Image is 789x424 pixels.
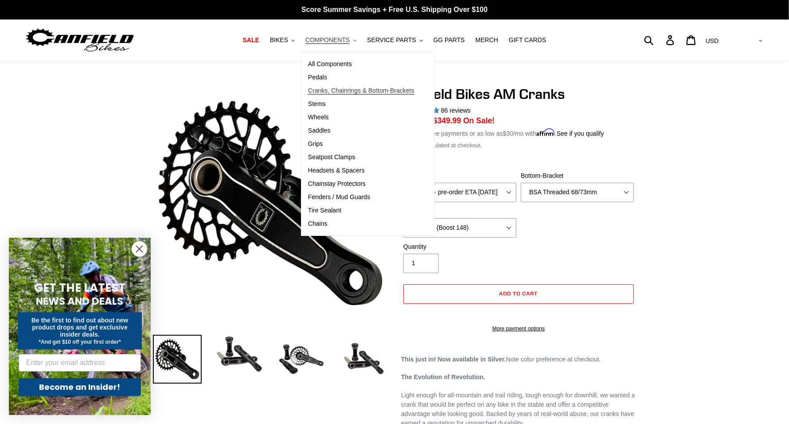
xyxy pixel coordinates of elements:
[509,36,547,44] span: GIFT CARDS
[557,130,604,137] a: See if you qualify - Learn more about Affirm Financing (opens in modal)
[308,193,370,201] span: Fenders / Mud Guards
[308,140,323,148] span: Grips
[504,34,551,46] a: GIFT CARDS
[401,355,636,364] p: Note color preference at checkout.
[301,217,421,231] a: Chains
[403,242,516,251] label: Quantity
[471,34,503,46] a: MERCH
[132,241,147,257] button: Close dialog
[308,100,326,108] span: Stems
[401,373,485,381] strong: The Evolution of Revolution.
[476,36,498,44] span: MERCH
[19,354,141,372] input: Enter your email address
[308,220,328,228] span: Chains
[31,317,129,338] span: Be the first to find out about new product drops and get exclusive insider deals.
[36,294,124,308] span: NEWS AND DEALS
[363,34,427,46] button: SERVICE PARTS
[301,151,421,164] a: Seatpost Clamps
[403,325,634,333] a: More payment options
[301,204,421,217] a: Tire Sealant
[500,290,538,297] span: Add to cart
[401,86,636,102] h1: Canfield Bikes AM Cranks
[238,34,264,46] a: SALE
[301,71,421,84] a: Pedals
[301,164,421,177] a: Headsets & Spacers
[153,335,202,384] img: Load image into Gallery viewer, Canfield Bikes AM Cranks
[301,111,421,124] a: Wheels
[536,129,555,136] span: Affirm
[301,124,421,137] a: Saddles
[266,34,299,46] button: BIKES
[308,87,414,94] span: Cranks, Chainrings & Bottom-Brackets
[401,356,506,363] strong: This just in! Now available in Silver.
[463,115,495,126] span: On Sale!
[39,339,121,345] span: *And get $10 off your first order*
[270,36,288,44] span: BIKES
[308,153,355,161] span: Seatpost Clamps
[277,335,326,384] img: Load image into Gallery viewer, Canfield Bikes AM Cranks
[19,378,141,396] button: Become an Insider!
[433,116,461,125] span: $349.99
[429,34,469,46] a: GG PARTS
[301,177,421,191] a: Chainstay Protectors
[308,114,329,121] span: Wheels
[308,60,352,68] span: All Components
[403,284,634,304] button: Add to cart
[301,137,421,151] a: Grips
[308,74,327,81] span: Pedals
[215,335,264,374] img: Load image into Gallery viewer, Canfield Cranks
[308,127,331,134] span: Saddles
[441,107,471,114] span: 86 reviews
[401,127,604,138] p: 4 interest-free payments or as low as /mo with .
[339,335,388,384] img: Load image into Gallery viewer, CANFIELD-AM_DH-CRANKS
[521,171,634,181] label: Bottom-Bracket
[649,30,672,50] input: Search
[308,167,365,174] span: Headsets & Spacers
[503,130,513,137] span: $30
[308,180,366,188] span: Chainstay Protectors
[301,98,421,111] a: Stems
[34,280,125,296] span: GET THE LATEST
[301,34,361,46] button: COMPONENTS
[403,207,516,216] label: Chainring
[434,36,465,44] span: GG PARTS
[24,26,135,54] img: Canfield Bikes
[301,84,421,98] a: Cranks, Chainrings & Bottom-Brackets
[301,58,421,71] a: All Components
[301,191,421,204] a: Fenders / Mud Guards
[401,141,636,150] div: calculated at checkout.
[243,36,259,44] span: SALE
[305,36,350,44] span: COMPONENTS
[403,171,516,181] label: Size
[367,36,416,44] span: SERVICE PARTS
[308,207,341,214] span: Tire Sealant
